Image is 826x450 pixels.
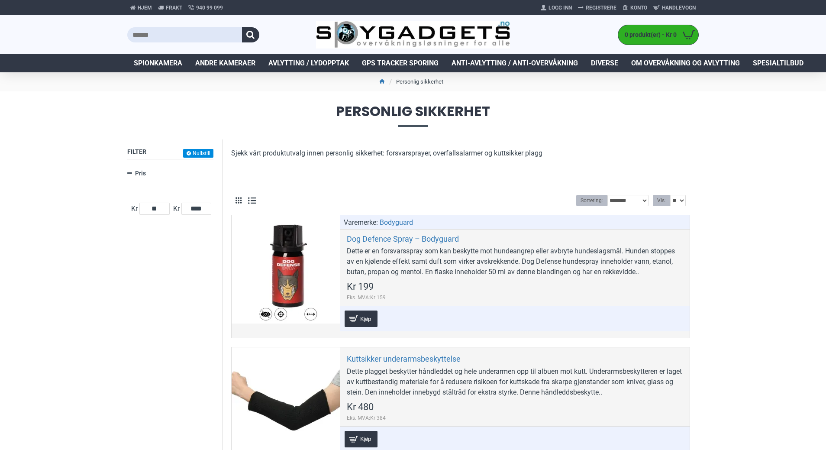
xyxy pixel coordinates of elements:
a: Dog Defence Spray – Bodyguard Dog Defence Spray – Bodyguard [232,215,340,324]
span: GPS Tracker Sporing [362,58,439,68]
label: Vis: [653,195,670,206]
span: Kr 199 [347,282,374,291]
div: Dette er en forsvarsspray som kan beskytte mot hundeangrep eller avbryte hundeslagsmål. Hunden st... [347,246,683,277]
span: Kjøp [358,316,373,322]
button: Rutenett [236,196,242,205]
a: Handlevogn [650,1,699,15]
a: Diverse [584,54,625,72]
span: Avlytting / Lydopptak [268,58,349,68]
a: Om overvåkning og avlytting [625,54,746,72]
a: Registrere [575,1,619,15]
a: Konto [619,1,650,15]
span: Logg Inn [549,4,572,12]
span: 940 99 099 [196,4,223,12]
span: Kr [171,204,181,214]
span: Kjøp [358,436,373,442]
a: Anti-avlytting / Anti-overvåkning [445,54,584,72]
p: Sjekk vårt produktutvalg innen personlig sikkerhet: forsvarsprayer, overfallsalarmer og kuttsikke... [231,148,690,159]
span: Filter [127,148,146,155]
a: GPS Tracker Sporing [355,54,445,72]
a: 0 produkt(er) - Kr 0 [618,25,698,45]
span: Registrere [586,4,616,12]
a: Kuttsikker underarmsbeskyttelse [347,354,461,364]
span: Varemerke: [344,217,378,228]
a: Andre kameraer [189,54,262,72]
a: Avlytting / Lydopptak [262,54,355,72]
span: Andre kameraer [195,58,255,68]
span: Kr 480 [347,402,374,412]
span: Frakt [166,4,182,12]
a: Spesialtilbud [746,54,810,72]
a: Bodyguard [380,217,413,228]
span: Spesialtilbud [753,58,803,68]
span: Personlig sikkerhet [127,104,699,126]
span: Anti-avlytting / Anti-overvåkning [452,58,578,68]
a: Dog Defence Spray – Bodyguard [347,234,459,244]
div: Dette plagget beskytter håndleddet og hele underarmen opp til albuen mot kutt. Underarmsbeskytter... [347,366,683,398]
span: Spionkamera [134,58,182,68]
img: SpyGadgets.no [316,21,510,49]
button: Liste [248,196,256,205]
a: Logg Inn [538,1,575,15]
a: Pris [127,166,213,181]
span: Handlevogn [662,4,696,12]
span: Konto [630,4,647,12]
span: Eks. MVA:Kr 159 [347,294,386,301]
span: Hjem [138,4,152,12]
span: Eks. MVA:Kr 384 [347,414,386,422]
span: Om overvåkning og avlytting [631,58,740,68]
span: Kr [129,204,139,214]
a: Spionkamera [127,54,189,72]
label: Sortering: [576,195,607,206]
button: Nullstill [183,149,213,158]
span: 0 produkt(er) - Kr 0 [618,30,679,39]
span: Diverse [591,58,618,68]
